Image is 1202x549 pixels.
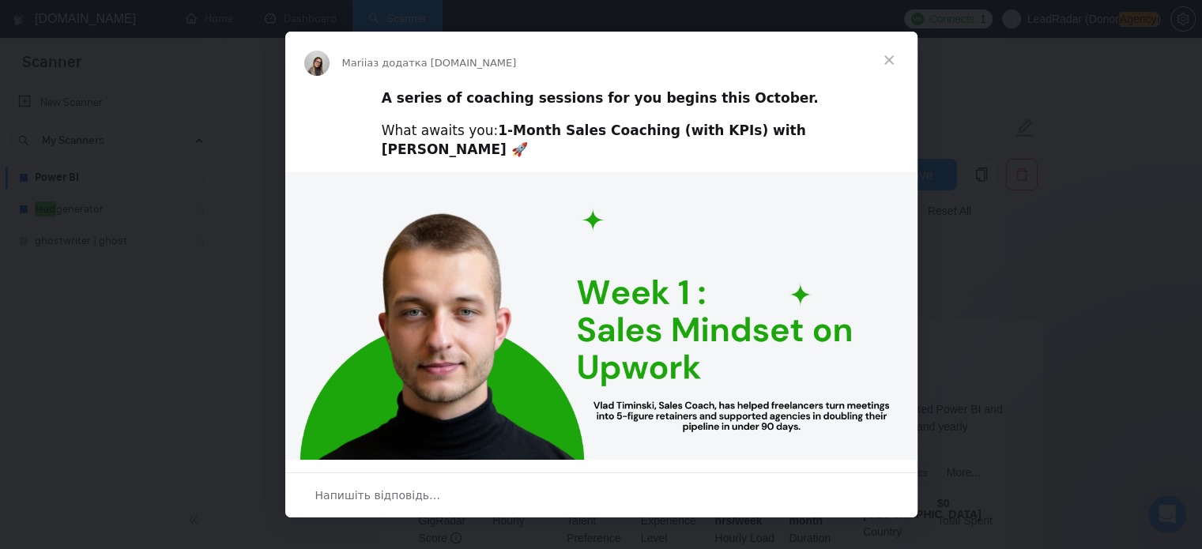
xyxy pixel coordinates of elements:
img: Profile image for Mariia [304,51,330,76]
div: Відкрити бесіду й відповісти [285,472,918,517]
span: Напишіть відповідь… [315,485,441,506]
span: з додатка [DOMAIN_NAME] [373,57,516,69]
b: 1-Month Sales Coaching (with KPIs) with [PERSON_NAME] 🚀 [382,122,806,157]
span: Mariia [342,57,374,69]
span: Закрити [861,32,918,88]
div: What awaits you: [382,122,821,160]
b: A series of coaching sessions for you begins this October. [382,90,819,106]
